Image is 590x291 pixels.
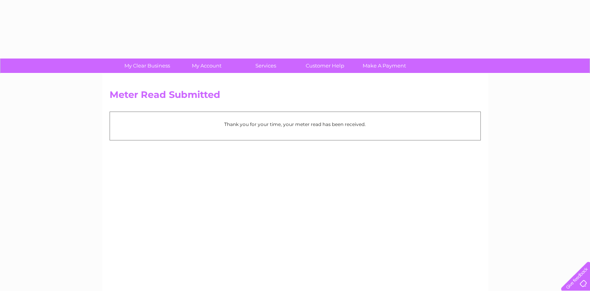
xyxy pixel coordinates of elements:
[234,59,298,73] a: Services
[114,121,477,128] p: Thank you for your time, your meter read has been received.
[293,59,357,73] a: Customer Help
[352,59,416,73] a: Make A Payment
[110,89,481,104] h2: Meter Read Submitted
[174,59,239,73] a: My Account
[115,59,179,73] a: My Clear Business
